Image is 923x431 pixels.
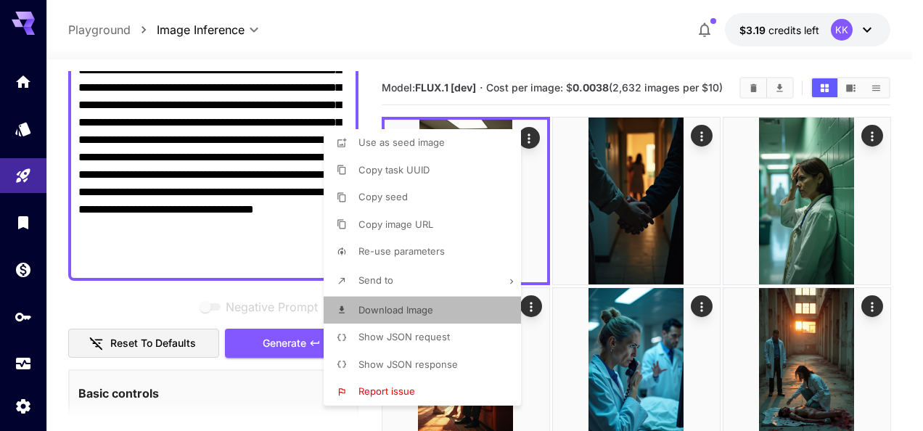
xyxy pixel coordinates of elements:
[358,218,433,230] span: Copy image URL
[358,358,458,370] span: Show JSON response
[358,191,408,202] span: Copy seed
[358,331,450,342] span: Show JSON request
[358,385,415,397] span: Report issue
[358,304,433,316] span: Download Image
[358,274,393,286] span: Send to
[358,245,445,257] span: Re-use parameters
[358,136,445,148] span: Use as seed image
[358,164,430,176] span: Copy task UUID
